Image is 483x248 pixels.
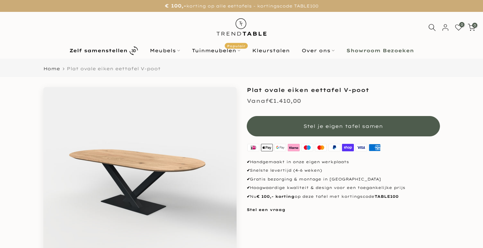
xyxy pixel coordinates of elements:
img: ideal [247,143,260,152]
strong: ✔ [247,177,250,182]
a: Stel een vraag [247,207,285,212]
b: Zelf samenstellen [69,48,127,53]
span: Stel je eigen tafel samen [303,123,383,129]
strong: TABLE100 [375,194,399,199]
img: american express [368,143,382,152]
a: Home [43,66,60,71]
a: 0 [455,24,462,31]
span: 0 [472,23,477,28]
a: Meubels [144,46,186,55]
p: Nu op deze tafel met kortingscode [247,194,440,200]
p: Gratis bezorging & montage in [GEOGRAPHIC_DATA] [247,176,440,183]
span: Vanaf [247,97,269,104]
a: Zelf samenstellen [63,45,144,57]
img: maestro [301,143,314,152]
img: google pay [274,143,287,152]
img: klarna [287,143,301,152]
div: €1.410,00 [247,96,301,106]
h1: Plat ovale eiken eettafel V-poot [247,87,440,93]
span: 0 [459,22,464,27]
span: Populair [225,43,248,49]
button: Stel je eigen tafel samen [247,116,440,136]
p: Hoogwaardige kwaliteit & design voor een toegankelijke prijs [247,185,440,191]
span: Plat ovale eiken eettafel V-poot [67,66,161,71]
strong: ✔ [247,185,250,190]
p: korting op alle eettafels - kortingscode TABLE100 [8,2,475,10]
img: trend-table [212,12,271,42]
a: 0 [468,24,475,31]
strong: ✔ [247,159,250,164]
strong: € 100,- [165,3,186,9]
a: TuinmeubelenPopulair [186,46,246,55]
img: paypal [327,143,341,152]
p: Snelste levertijd (4-6 weken) [247,168,440,174]
strong: ✔ [247,194,250,199]
a: Showroom Bezoeken [340,46,420,55]
a: Kleurstalen [246,46,296,55]
img: shopify pay [341,143,355,152]
strong: ✔ [247,168,250,173]
img: visa [355,143,368,152]
b: Showroom Bezoeken [346,48,414,53]
img: master [314,143,328,152]
p: Handgemaakt in onze eigen werkplaats [247,159,440,165]
strong: € 100,- korting [257,194,295,199]
a: Over ons [296,46,340,55]
img: apple pay [260,143,274,152]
